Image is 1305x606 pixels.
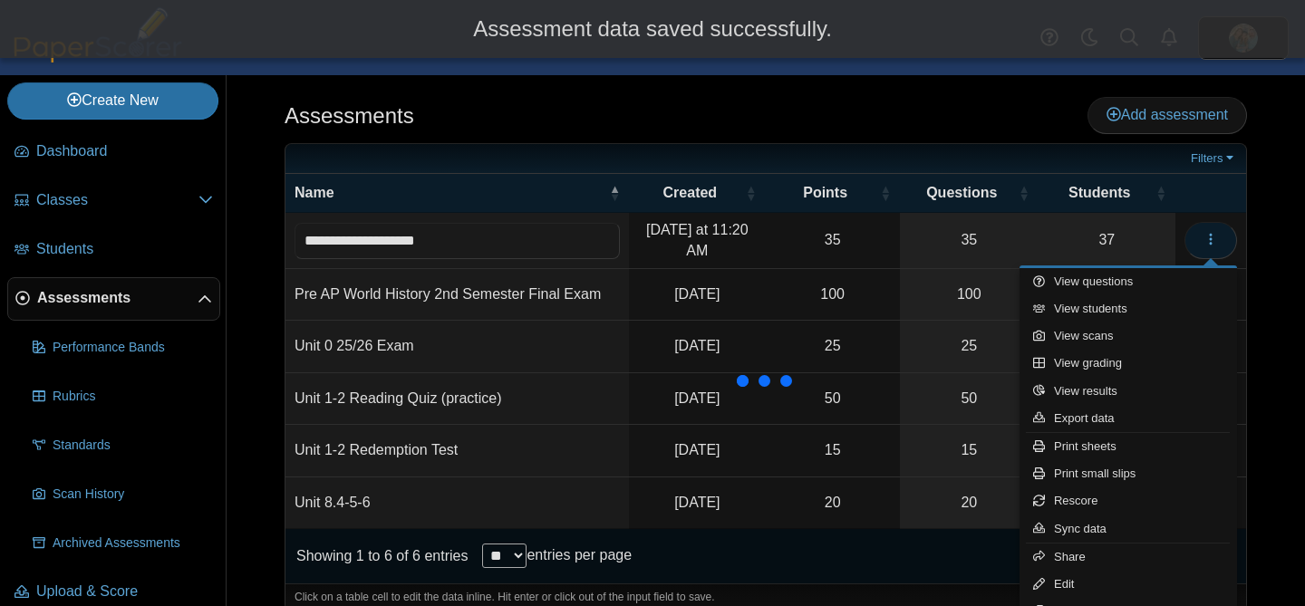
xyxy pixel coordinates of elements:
a: Sync data [1020,515,1237,543]
a: 100 [900,269,1039,320]
span: Rubrics [53,388,213,406]
span: Add assessment [1107,107,1228,122]
time: Sep 1, 2025 at 11:30 AM [674,338,720,353]
span: Archived Assessments [53,534,213,553]
a: PaperScorer [7,50,188,65]
span: Students : Activate to sort [1155,184,1166,202]
a: 37 [1039,213,1175,268]
a: View students [1020,295,1237,322]
a: Create New [7,82,218,119]
a: Dashboard [7,130,220,174]
time: Sep 22, 2025 at 11:20 AM [646,222,749,257]
span: Questions : Activate to sort [1019,184,1029,202]
a: Rescore [1020,487,1237,515]
td: Unit 1-2 Reading Quiz (practice) [285,373,629,425]
a: Print sheets [1020,433,1237,460]
a: Standards [25,424,220,467]
td: 15 [765,425,900,476]
span: Classes [36,190,198,210]
span: Upload & Score [36,582,213,601]
a: Add assessment [1087,97,1247,133]
a: Students [7,228,220,272]
a: 15 [900,425,1039,476]
span: Created [638,183,741,203]
a: Share [1020,543,1237,571]
a: View questions [1020,268,1237,295]
div: Showing 1 to 6 of 6 entries [285,529,468,583]
time: Apr 1, 2025 at 9:38 AM [674,495,720,510]
label: entries per page [527,547,632,563]
time: Sep 17, 2025 at 4:18 PM [674,390,720,406]
a: 20 [900,477,1039,528]
a: Archived Assessments [25,522,220,565]
span: Name [295,183,605,203]
td: 35 [765,213,900,269]
span: Standards [53,437,213,455]
span: Students [1048,183,1152,203]
a: Classes [7,179,220,223]
td: Unit 8.4-5-6 [285,477,629,529]
a: Edit [1020,571,1237,598]
span: Points [774,183,876,203]
span: Performance Bands [53,339,213,357]
a: Filters [1186,149,1242,168]
a: 50 [900,373,1039,424]
td: 20 [765,477,900,529]
td: 100 [765,269,900,321]
h1: Assessments [285,101,414,131]
a: Rubrics [25,375,220,418]
span: Dashboard [36,141,213,161]
a: Export data [1020,405,1237,432]
time: Jun 1, 2025 at 5:19 PM [674,286,720,302]
div: Assessment data saved successfully. [14,14,1291,44]
span: Points : Activate to sort [880,184,891,202]
a: Scan History [25,473,220,516]
td: Unit 0 25/26 Exam [285,321,629,372]
span: Name : Activate to invert sorting [609,184,620,202]
span: Scan History [53,486,213,504]
span: Students [36,239,213,259]
a: Assessments [7,277,220,321]
a: Print small slips [1020,460,1237,487]
a: View results [1020,378,1237,405]
time: Apr 11, 2025 at 11:04 AM [674,442,720,457]
td: 25 [765,321,900,372]
a: View grading [1020,350,1237,377]
span: Created : Activate to sort [745,184,756,202]
a: 35 [900,213,1039,268]
a: 25 [900,321,1039,371]
td: Pre AP World History 2nd Semester Final Exam [285,269,629,321]
span: Assessments [37,288,198,308]
a: Performance Bands [25,326,220,370]
span: Questions [909,183,1015,203]
td: Unit 1-2 Redemption Test [285,425,629,476]
a: View scans [1020,322,1237,350]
